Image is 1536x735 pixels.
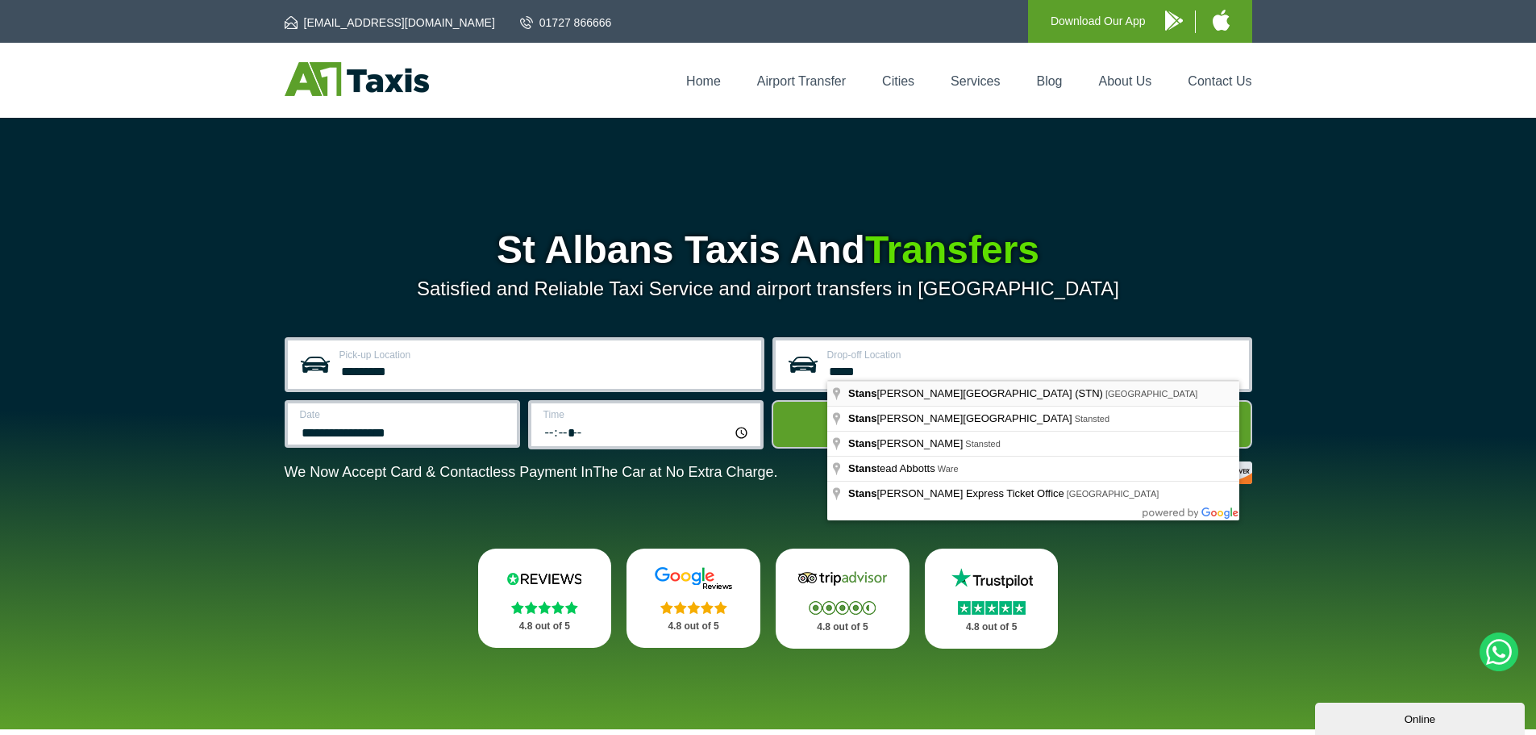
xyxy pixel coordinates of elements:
[285,464,778,481] p: We Now Accept Card & Contactless Payment In
[772,400,1252,449] button: Get Quote
[660,601,727,614] img: Stars
[1213,10,1230,31] img: A1 Taxis iPhone App
[285,231,1252,269] h1: St Albans Taxis And
[958,601,1026,615] img: Stars
[848,462,938,474] span: tead Abbotts
[776,549,910,649] a: Tripadvisor Stars 4.8 out of 5
[848,437,876,449] span: Stans
[1075,414,1109,424] span: Stansted
[496,566,593,591] img: Reviews.io
[686,74,721,88] a: Home
[478,549,612,648] a: Reviews.io Stars 4.8 out of 5
[848,487,1067,499] span: [PERSON_NAME] Express Ticket Office
[848,387,1105,399] span: [PERSON_NAME][GEOGRAPHIC_DATA] (STN)
[848,462,876,474] span: Stans
[1315,700,1528,735] iframe: chat widget
[1165,10,1183,31] img: A1 Taxis Android App
[965,439,1000,449] span: Stansted
[339,350,751,360] label: Pick-up Location
[848,487,876,499] span: Stans
[848,387,876,399] span: Stans
[511,601,578,614] img: Stars
[882,74,914,88] a: Cities
[793,617,892,637] p: 4.8 out of 5
[1105,389,1198,399] span: [GEOGRAPHIC_DATA]
[938,464,959,474] span: Ware
[285,62,429,96] img: A1 Taxis St Albans LTD
[943,566,1040,591] img: Trustpilot
[496,616,594,637] p: 4.8 out of 5
[593,464,777,480] span: The Car at No Extra Charge.
[285,15,495,31] a: [EMAIL_ADDRESS][DOMAIN_NAME]
[543,410,751,420] label: Time
[757,74,846,88] a: Airport Transfer
[520,15,612,31] a: 01727 866666
[644,616,743,637] p: 4.8 out of 5
[794,566,891,591] img: Tripadvisor
[848,437,965,449] span: [PERSON_NAME]
[1067,489,1159,499] span: [GEOGRAPHIC_DATA]
[1036,74,1062,88] a: Blog
[626,549,760,648] a: Google Stars 4.8 out of 5
[809,601,876,615] img: Stars
[285,278,1252,300] p: Satisfied and Reliable Taxi Service and airport transfers in [GEOGRAPHIC_DATA]
[943,617,1041,637] p: 4.8 out of 5
[645,566,742,591] img: Google
[951,74,1000,88] a: Services
[1188,74,1251,88] a: Contact Us
[1051,11,1146,31] p: Download Our App
[925,549,1059,649] a: Trustpilot Stars 4.8 out of 5
[827,350,1239,360] label: Drop-off Location
[300,410,507,420] label: Date
[848,412,1075,424] span: [PERSON_NAME][GEOGRAPHIC_DATA]
[865,228,1039,271] span: Transfers
[1099,74,1152,88] a: About Us
[848,412,876,424] span: Stans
